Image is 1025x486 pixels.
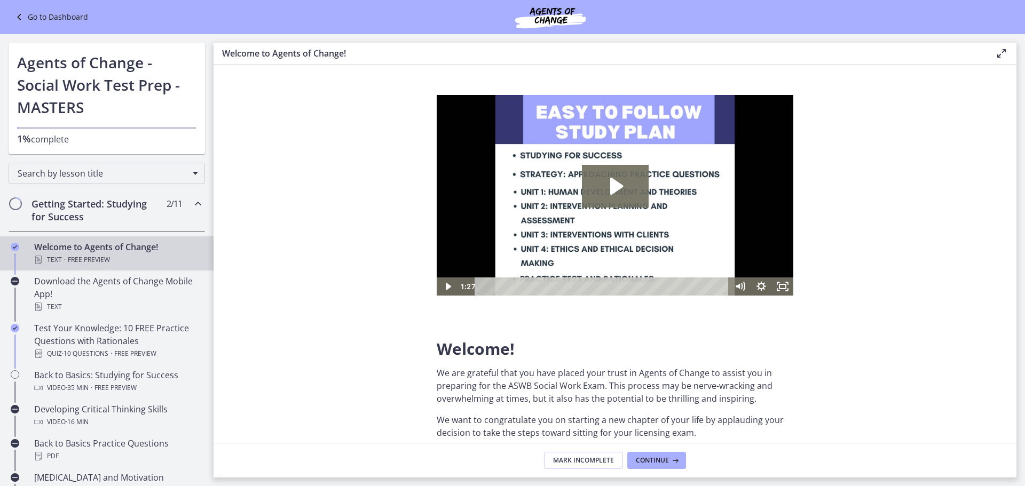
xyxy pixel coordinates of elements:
div: Video [34,416,201,428]
h1: Agents of Change - Social Work Test Prep - MASTERS [17,51,196,118]
div: Download the Agents of Change Mobile App! [34,275,201,313]
div: Developing Critical Thinking Skills [34,403,201,428]
div: Video [34,381,201,394]
i: Completed [11,324,19,332]
div: Quiz [34,347,201,360]
span: 1% [17,132,31,145]
span: · 35 min [66,381,89,394]
span: Mark Incomplete [553,456,614,465]
p: We want to congratulate you on starting a new chapter of your life by applauding your decision to... [437,413,793,439]
div: Back to Basics Practice Questions [34,437,201,463]
div: Test Your Knowledge: 10 FREE Practice Questions with Rationales [34,322,201,360]
span: · 16 min [66,416,89,428]
a: Go to Dashboard [13,11,88,23]
div: Back to Basics: Studying for Success [34,369,201,394]
span: Free preview [68,253,110,266]
span: · [91,381,92,394]
span: · [111,347,112,360]
div: Playbar [46,182,287,201]
span: Search by lesson title [18,168,187,179]
button: Show settings menu [314,182,335,201]
div: Search by lesson title [9,163,205,184]
h3: Welcome to Agents of Change! [222,47,978,60]
button: Mark Incomplete [544,452,623,469]
span: Welcome! [437,338,515,360]
button: Mute [293,182,314,201]
p: We are grateful that you have placed your trust in Agents of Change to assist you in preparing fo... [437,367,793,405]
div: Text [34,300,201,313]
button: Continue [627,452,686,469]
span: Continue [636,456,669,465]
div: Welcome to Agents of Change! [34,241,201,266]
span: 2 / 11 [167,197,182,210]
span: Free preview [94,381,137,394]
i: Completed [11,243,19,251]
img: Agents of Change [486,4,614,30]
button: Play Video: c1o6hcmjueu5qasqsu00.mp4 [145,70,212,113]
span: · 10 Questions [62,347,108,360]
span: Free preview [114,347,156,360]
div: Text [34,253,201,266]
div: PDF [34,450,201,463]
span: · [64,253,66,266]
button: Fullscreen [335,182,357,201]
p: complete [17,132,196,146]
h2: Getting Started: Studying for Success [31,197,162,223]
